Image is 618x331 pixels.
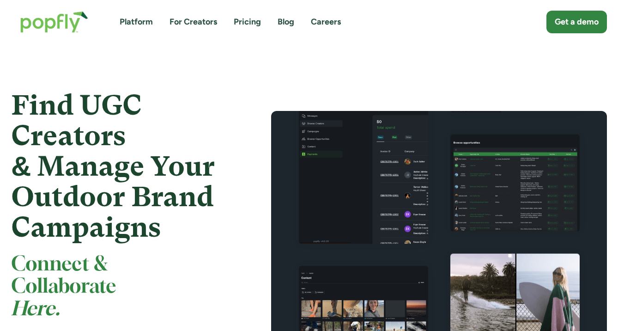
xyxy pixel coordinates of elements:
[311,16,341,28] a: Careers
[11,2,97,42] a: home
[234,16,261,28] a: Pricing
[546,11,607,33] a: Get a demo
[11,300,60,319] em: Here.
[170,16,217,28] a: For Creators
[555,16,599,28] div: Get a demo
[120,16,153,28] a: Platform
[278,16,294,28] a: Blog
[11,254,238,321] h2: Connect & Collaborate
[11,89,215,243] strong: Find UGC Creators & Manage Your Outdoor Brand Campaigns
